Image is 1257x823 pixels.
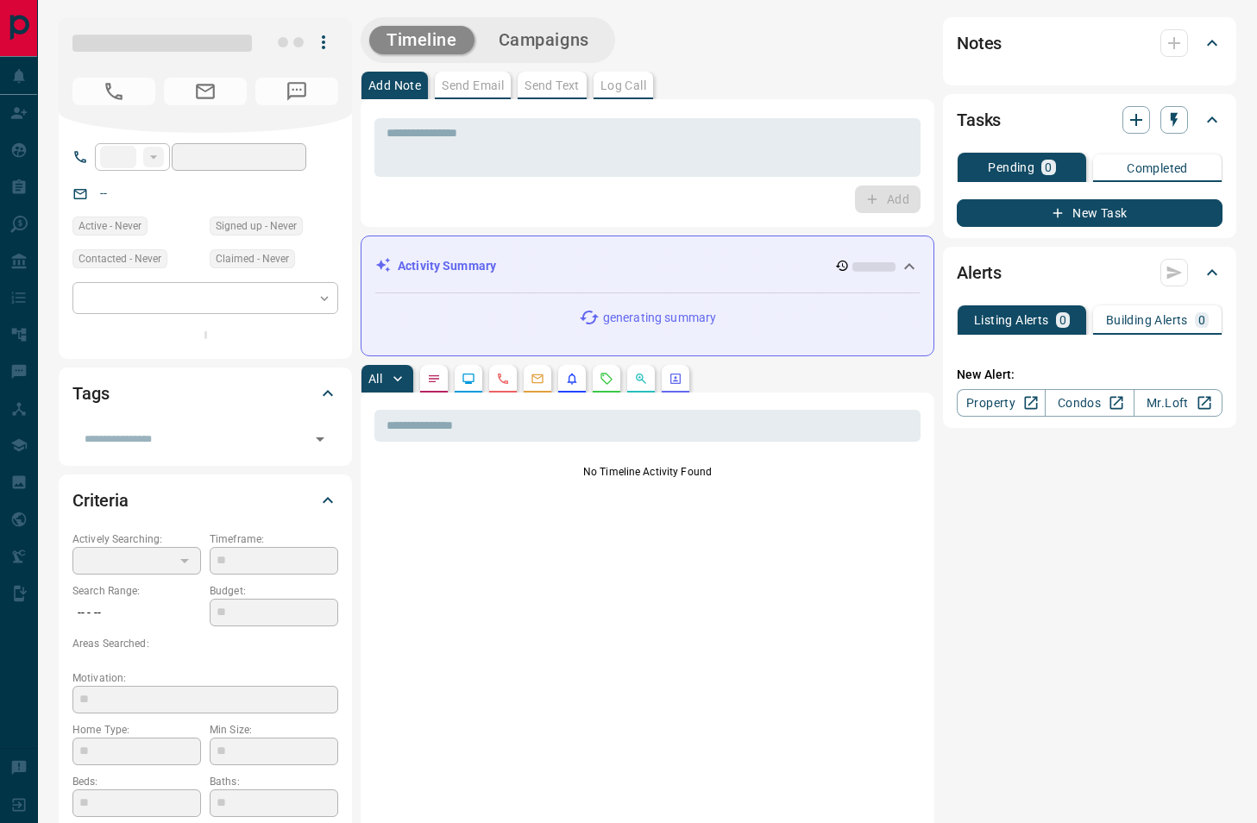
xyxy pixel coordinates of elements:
[79,250,161,267] span: Contacted - Never
[308,427,332,451] button: Open
[603,309,716,327] p: generating summary
[496,372,510,386] svg: Calls
[79,217,141,235] span: Active - Never
[669,372,682,386] svg: Agent Actions
[369,26,475,54] button: Timeline
[600,372,613,386] svg: Requests
[957,22,1222,64] div: Notes
[72,670,338,686] p: Motivation:
[957,29,1002,57] h2: Notes
[957,252,1222,293] div: Alerts
[216,217,297,235] span: Signed up - Never
[634,372,648,386] svg: Opportunities
[72,774,201,789] p: Beds:
[957,366,1222,384] p: New Alert:
[1106,314,1188,326] p: Building Alerts
[368,79,421,91] p: Add Note
[368,373,382,385] p: All
[210,531,338,547] p: Timeframe:
[1198,314,1205,326] p: 0
[957,99,1222,141] div: Tasks
[210,722,338,738] p: Min Size:
[374,464,921,480] p: No Timeline Activity Found
[957,259,1002,286] h2: Alerts
[1045,389,1134,417] a: Condos
[375,250,920,282] div: Activity Summary
[255,78,338,105] span: No Number
[957,199,1222,227] button: New Task
[72,487,129,514] h2: Criteria
[72,380,109,407] h2: Tags
[1059,314,1066,326] p: 0
[72,599,201,627] p: -- - --
[398,257,496,275] p: Activity Summary
[210,774,338,789] p: Baths:
[531,372,544,386] svg: Emails
[1127,162,1188,174] p: Completed
[72,531,201,547] p: Actively Searching:
[1134,389,1222,417] a: Mr.Loft
[565,372,579,386] svg: Listing Alerts
[72,78,155,105] span: No Number
[974,314,1049,326] p: Listing Alerts
[210,583,338,599] p: Budget:
[957,106,1001,134] h2: Tasks
[72,480,338,521] div: Criteria
[164,78,247,105] span: No Email
[462,372,475,386] svg: Lead Browsing Activity
[72,722,201,738] p: Home Type:
[216,250,289,267] span: Claimed - Never
[72,583,201,599] p: Search Range:
[988,161,1034,173] p: Pending
[72,636,338,651] p: Areas Searched:
[100,186,107,200] a: --
[427,372,441,386] svg: Notes
[1045,161,1052,173] p: 0
[481,26,607,54] button: Campaigns
[957,389,1046,417] a: Property
[72,373,338,414] div: Tags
